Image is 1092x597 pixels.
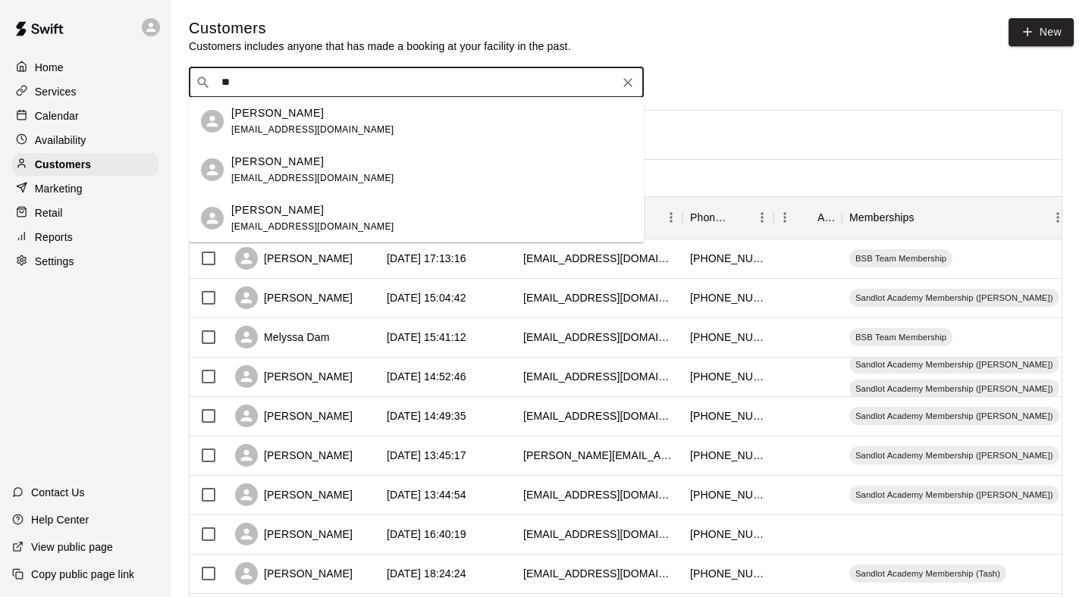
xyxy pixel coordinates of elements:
[1046,206,1069,229] button: Menu
[849,355,1059,374] div: Sandlot Academy Membership ([PERSON_NAME])
[387,487,466,502] div: 2025-08-18 13:44:54
[773,196,842,239] div: Age
[523,290,675,305] div: sussmanovich@gmail.com
[751,206,773,229] button: Menu
[849,449,1059,461] span: Sandlot Academy Membership ([PERSON_NAME])
[690,196,730,239] div: Phone Number
[849,564,1006,583] div: Sandlot Academy Membership (Tash)
[849,328,952,346] div: BSB Team Membership
[12,56,158,79] div: Home
[189,67,644,98] div: Search customers by name or email
[387,330,466,345] div: 2025-08-18 15:41:12
[12,153,158,176] a: Customers
[31,485,85,500] p: Contact Us
[1009,18,1074,46] a: New
[31,539,113,555] p: View public page
[387,566,466,581] div: 2025-08-14 18:24:24
[201,110,224,133] div: Ramon Payne
[849,292,1059,304] span: Sandlot Academy Membership ([PERSON_NAME])
[690,290,766,305] div: +15039319928
[35,230,73,245] p: Reports
[231,124,394,135] span: [EMAIL_ADDRESS][DOMAIN_NAME]
[849,196,915,239] div: Memberships
[12,129,158,152] div: Availability
[523,408,675,424] div: paulcarras@yahoo.com
[690,448,766,463] div: +19162567000
[189,39,571,54] p: Customers includes anyone that has made a booking at your facility in the past.
[523,251,675,266] div: jenniferkibbeday@yahoo.com
[235,562,353,585] div: [PERSON_NAME]
[817,196,834,239] div: Age
[849,489,1059,501] span: Sandlot Academy Membership ([PERSON_NAME])
[523,527,675,542] div: michelledolliver@gmail.com
[773,206,796,229] button: Menu
[387,527,466,542] div: 2025-08-15 16:40:19
[387,369,466,384] div: 2025-08-18 14:52:46
[235,405,353,427] div: [PERSON_NAME]
[31,567,134,582] p: Copy public page link
[35,157,91,172] p: Customers
[35,84,77,99] p: Services
[201,207,224,230] div: Jonathan Payne
[842,196,1069,239] div: Memberships
[523,448,675,463] div: lori.perez@csus.edu
[12,80,158,103] a: Services
[523,487,675,502] div: lauren_howard@ymail.com
[35,254,74,269] p: Settings
[849,289,1059,307] div: Sandlot Academy Membership ([PERSON_NAME])
[235,326,329,349] div: Melyssa Dam
[849,410,1059,422] span: Sandlot Academy Membership ([PERSON_NAME])
[796,207,817,228] button: Sort
[849,567,1006,580] span: Sandlot Academy Membership (Tash)
[235,247,353,270] div: [PERSON_NAME]
[516,196,682,239] div: Email
[235,523,353,545] div: [PERSON_NAME]
[523,369,675,384] div: suzannek1981@yahoo.com
[231,221,394,232] span: [EMAIL_ADDRESS][DOMAIN_NAME]
[690,330,766,345] div: +19167528677
[387,251,466,266] div: 2025-08-19 17:13:16
[523,330,675,345] div: melyssa.712@gmail.com
[12,177,158,200] a: Marketing
[201,158,224,181] div: Shane Pursell
[849,486,1059,504] div: Sandlot Academy Membership ([PERSON_NAME])
[31,512,89,527] p: Help Center
[617,72,639,93] button: Clear
[12,250,158,273] a: Settings
[35,133,86,148] p: Availability
[235,365,353,388] div: [PERSON_NAME]
[849,358,1059,370] span: Sandlot Academy Membership ([PERSON_NAME])
[660,206,682,229] button: Menu
[849,249,952,267] div: BSB Team Membership
[231,202,324,218] p: [PERSON_NAME]
[690,487,766,502] div: +15302405472
[849,252,952,264] span: BSB Team Membership
[849,383,1059,395] span: Sandlot Academy Membership ([PERSON_NAME])
[849,380,1059,398] div: Sandlot Academy Membership ([PERSON_NAME])
[12,226,158,248] a: Reports
[235,444,353,467] div: [PERSON_NAME]
[915,207,936,228] button: Sort
[387,448,466,463] div: 2025-08-18 13:45:17
[387,408,466,424] div: 2025-08-18 14:49:35
[690,369,766,384] div: +19169954921
[235,286,353,309] div: [PERSON_NAME]
[12,105,158,127] a: Calendar
[231,154,324,170] p: [PERSON_NAME]
[682,196,773,239] div: Phone Number
[387,290,466,305] div: 2025-08-19 15:04:42
[189,18,571,39] h5: Customers
[35,181,83,196] p: Marketing
[730,207,751,228] button: Sort
[849,331,952,343] span: BSB Team Membership
[12,202,158,224] a: Retail
[523,566,675,581] div: rrodriguez333@gmail.com
[690,251,766,266] div: +19162023696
